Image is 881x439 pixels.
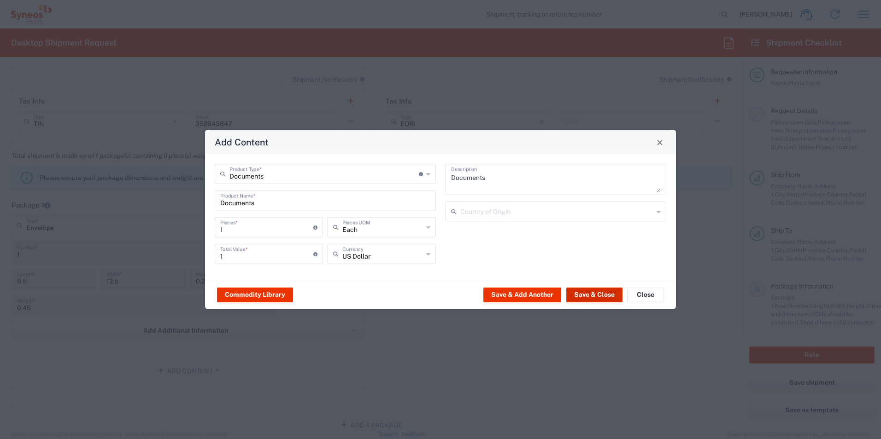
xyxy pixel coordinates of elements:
[653,136,666,149] button: Close
[566,287,623,302] button: Save & Close
[627,287,664,302] button: Close
[483,287,561,302] button: Save & Add Another
[215,135,269,149] h4: Add Content
[217,287,293,302] button: Commodity Library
